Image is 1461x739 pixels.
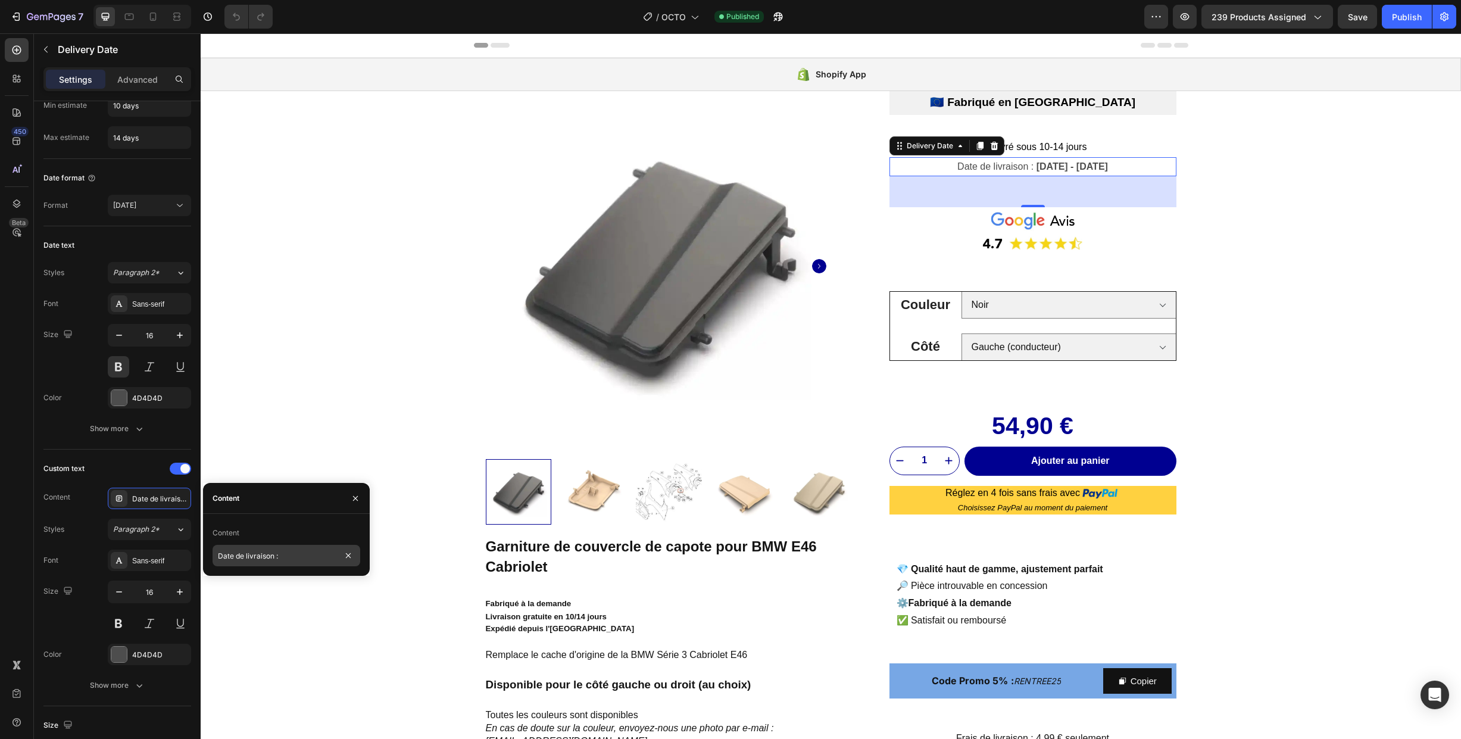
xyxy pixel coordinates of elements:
[132,494,188,504] div: Date de livraison :
[1212,11,1306,23] span: 239 products assigned
[831,419,909,436] div: Ajouter au panier
[43,675,191,696] button: Show more
[435,426,501,491] img: Garniture Couvercle de Capote - BMW Série 3 E46 Cabriolet - Revvo
[782,179,882,217] img: gempages_553466112554042288-9f19e19f-ec2b-4041-bc32-55d9fce39ed8.webp
[108,519,191,540] button: Paragraph 2*
[11,127,29,136] div: 450
[43,298,58,309] div: Font
[43,132,89,143] div: Max estimate
[5,5,89,29] button: 7
[90,423,145,435] div: Show more
[43,649,62,660] div: Color
[696,544,975,562] p: 🔎 Pièce introuvable en concession
[726,11,759,22] span: Published
[43,173,96,183] div: Date format
[757,128,833,138] span: Date de livraison :
[689,414,710,441] button: decrement
[132,393,188,404] div: 4D4D4D
[201,33,1461,739] iframe: Design area
[43,463,85,474] div: Custom text
[43,492,70,503] div: Content
[731,641,807,653] strong: Code Promo 5%
[43,555,58,566] div: Font
[43,200,68,211] div: Format
[285,566,434,600] span: Fabriqué à la demande Livraison gratuite en 10/14 jours Expédié depuis l'[GEOGRAPHIC_DATA]
[1382,5,1432,29] button: Publish
[285,58,635,408] img: Garniture Couvercle de Capote - BMW Série 3 E46 Cabriolet - Revvo
[708,565,811,575] strong: Fabriqué à la demande
[285,676,438,687] p: Toutes les couleurs sont disponibles
[1201,5,1333,29] button: 239 products assigned
[360,426,426,491] img: Garniture Couvercle de Capote - BMW Série 3 E46 Cabriolet - Revvo
[764,413,976,442] button: Ajouter au panier
[90,679,145,691] div: Show more
[108,127,191,148] input: Auto
[43,100,87,111] div: Min estimate
[511,426,576,491] img: Garniture Couvercle de Capote - BMW Série 3 E46 Cabriolet - Revvo
[117,73,158,86] p: Advanced
[58,42,186,57] p: Delivery Date
[745,453,919,467] span: Réglez en 4 fois sans frais avec
[689,300,761,326] legend: Côté
[285,690,573,713] em: En cas de doute sur la couleur, envoyez-nous une photo par e-mail : [EMAIL_ADDRESS][DOMAIN_NAME]
[43,327,75,343] div: Size
[738,414,758,441] button: increment
[285,505,616,541] h2: Garniture de couvercle de capote pour BMW E46 Cabriolet
[9,218,29,227] div: Beta
[43,240,74,251] div: Date text
[224,5,273,29] div: Undo/Redo
[836,128,907,138] span: [DATE] - [DATE]
[132,299,188,310] div: Sans-serif
[696,579,975,596] p: ✅ Satisfait ou remboursé
[689,258,761,285] legend: Couleur
[930,640,956,656] div: Copier
[43,718,75,734] div: Size
[586,426,651,491] img: Garniture Couvercle de Capote - BMW Série 3 E46 Cabriolet - Revvo
[790,376,874,410] div: 54,90 €
[903,635,971,660] button: Copier
[810,641,813,653] strong: :
[696,562,975,579] p: ⚙️
[882,454,917,465] img: PayPal
[1338,5,1377,29] button: Save
[778,108,886,119] span: 🟢 Livré sous 10-14 jours
[611,226,626,240] button: Carousel Next Arrow
[690,697,975,714] p: Frais de livraison : 4,99 € seulement
[661,11,686,23] span: OCTO
[757,470,907,479] span: Choisissez PayPal au moment du paiement
[729,63,935,75] span: 🇪🇺 Fabriqué en [GEOGRAPHIC_DATA]
[108,95,191,116] input: Auto
[285,645,551,657] h3: Disponible pour le côté gauche ou droit (au choix)
[59,73,92,86] p: Settings
[43,524,64,535] div: Styles
[43,392,62,403] div: Color
[132,650,188,660] div: 4D4D4D
[696,531,903,541] strong: 💎 Qualité haut de gamme, ajustement parfait
[615,34,666,48] div: Shopify App
[1421,681,1449,709] div: Open Intercom Messenger
[213,528,239,538] div: Content
[113,267,160,278] span: Paragraph 2*
[704,107,755,118] div: Delivery Date
[213,493,239,504] div: Content
[43,584,75,600] div: Size
[108,195,191,216] button: [DATE]
[132,556,188,566] div: Sans-serif
[285,616,547,626] p: Remplace le cache d'origine de la BMW Série 3 Cabriolet E46
[108,262,191,283] button: Paragraph 2*
[1348,12,1368,22] span: Save
[113,201,136,210] span: [DATE]
[78,10,83,24] p: 7
[1392,11,1422,23] div: Publish
[656,11,659,23] span: /
[813,643,860,653] i: RENTREE25
[710,414,738,441] input: quantity
[43,418,191,439] button: Show more
[113,524,160,535] span: Paragraph 2*
[43,267,64,278] div: Styles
